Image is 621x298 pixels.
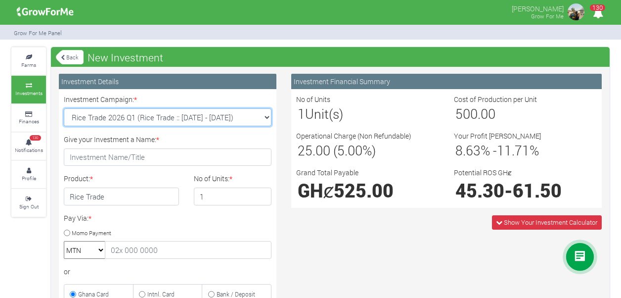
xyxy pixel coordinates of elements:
[455,142,481,159] span: 8.63
[13,2,77,22] img: growforme image
[512,2,564,14] p: [PERSON_NAME]
[11,76,46,103] a: Investments
[64,134,159,145] label: Give your Investment a Name:
[19,203,39,210] small: Sign Out
[513,178,562,202] span: 61.50
[64,94,137,104] label: Investment Campaign:
[64,230,70,236] input: Momo Payment
[64,149,271,166] input: Investment Name/Title
[296,94,330,104] label: No of Units
[334,178,394,202] span: 525.00
[105,241,271,259] input: 02x 000 0000
[588,9,608,19] a: 130
[14,29,62,37] small: Grow For Me Panel
[298,106,438,122] h3: Unit(s)
[11,133,46,160] a: 130 Notifications
[139,291,145,298] input: Intnl. Card
[64,213,91,223] label: Pay Via:
[296,167,358,178] label: Grand Total Payable
[298,142,376,159] span: 25.00 (5.00%)
[64,188,179,205] h4: Rice Trade
[217,290,255,298] small: Bank / Deposit
[19,118,39,125] small: Finances
[56,49,84,65] a: Back
[497,142,530,159] span: 11.71
[588,2,608,24] i: Notifications
[455,178,504,202] span: 45.30
[298,179,438,201] h1: GHȼ
[64,266,271,277] div: or
[59,74,276,89] div: Investment Details
[22,175,36,182] small: Profile
[298,105,305,122] span: 1
[455,143,595,158] h3: % - %
[455,179,595,201] h1: -
[147,290,175,298] small: Intnl. Card
[78,290,109,298] small: Ghana Card
[11,104,46,132] a: Finances
[194,173,232,184] label: No of Units:
[30,135,41,141] span: 130
[21,61,36,68] small: Farms
[504,218,597,227] span: Show Your Investment Calculator
[85,48,166,67] span: New Investment
[454,131,541,141] label: Your Profit [PERSON_NAME]
[590,4,605,11] span: 130
[11,189,46,216] a: Sign Out
[11,48,46,75] a: Farms
[291,74,602,89] div: Investment Financial Summary
[454,167,512,178] label: Potential ROS GHȼ
[15,147,43,153] small: Notifications
[70,291,76,298] input: Ghana Card
[15,90,43,97] small: Investments
[72,229,111,236] small: Momo Payment
[64,173,93,184] label: Product:
[11,161,46,188] a: Profile
[454,94,537,104] label: Cost of Production per Unit
[208,291,215,298] input: Bank / Deposit
[566,2,586,22] img: growforme image
[296,131,411,141] label: Operational Charge (Non Refundable)
[455,105,495,122] span: 500.00
[531,12,564,20] small: Grow For Me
